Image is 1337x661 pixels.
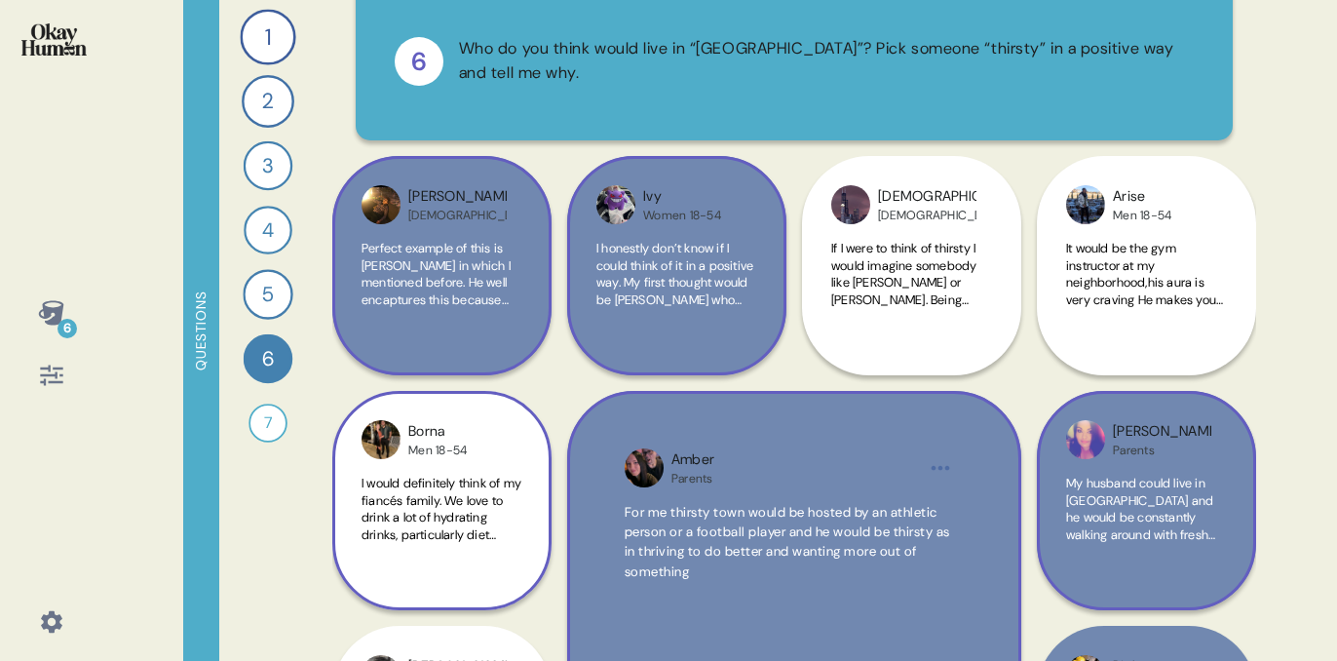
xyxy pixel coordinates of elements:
div: [PERSON_NAME] [1113,421,1211,443]
img: profilepic_24172778592371635.jpg [625,448,664,487]
img: profilepic_23873264802347986.jpg [1066,420,1105,459]
span: For me thirsty town would be hosted by an athletic person or a football player and he would be th... [625,504,950,580]
span: I would definitely think of my fiancés family. We love to drink a lot of hydrating drinks, partic... [362,475,521,577]
div: Parents [1113,443,1211,458]
div: 7 [248,404,287,443]
div: [PERSON_NAME] [408,186,507,208]
div: 6 [395,37,443,86]
div: 3 [244,141,292,190]
div: Ivy [643,186,721,208]
span: Perfect example of this is [PERSON_NAME] in which I mentioned before. He well encaptures this bec... [362,240,521,445]
div: [DEMOGRAPHIC_DATA] [408,208,507,223]
img: profilepic_24199776896339166.jpg [596,185,635,224]
div: 4 [244,206,292,254]
div: 1 [240,9,295,64]
span: If I were to think of thirsty I would imagine somebody like [PERSON_NAME] or [PERSON_NAME]. Being... [831,240,988,376]
div: Who do you think would live in “[GEOGRAPHIC_DATA]”? Pick someone “thirsty” in a positive way and ... [459,37,1195,86]
div: 5 [243,269,292,319]
span: My husband could live in [GEOGRAPHIC_DATA] and he would be constantly walking around with fresh j... [1066,475,1215,594]
div: Arise [1113,186,1171,208]
div: [DEMOGRAPHIC_DATA] [878,208,976,223]
div: 6 [57,319,77,338]
img: okayhuman.3b1b6348.png [21,23,87,56]
div: Borna [408,421,467,443]
img: profilepic_24556226127404849.jpg [362,420,401,459]
div: Amber [671,449,714,471]
div: Women 18-54 [643,208,721,223]
div: [DEMOGRAPHIC_DATA] [878,186,976,208]
div: 6 [244,334,292,383]
div: 2 [242,75,294,128]
img: profilepic_24090471317229319.jpg [362,185,401,224]
div: Men 18-54 [1113,208,1171,223]
span: I honestly don’t know if I could think of it in a positive way. My first thought would be [PERSON... [596,240,753,376]
div: Men 18-54 [408,443,467,458]
div: Parents [671,471,714,486]
span: It would be the gym instructor at my neighborhood,his aura is very craving He makes you want to h... [1066,240,1223,359]
img: profilepic_24330747409912193.jpg [831,185,870,224]
img: profilepic_24490985520495133.jpg [1066,185,1105,224]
